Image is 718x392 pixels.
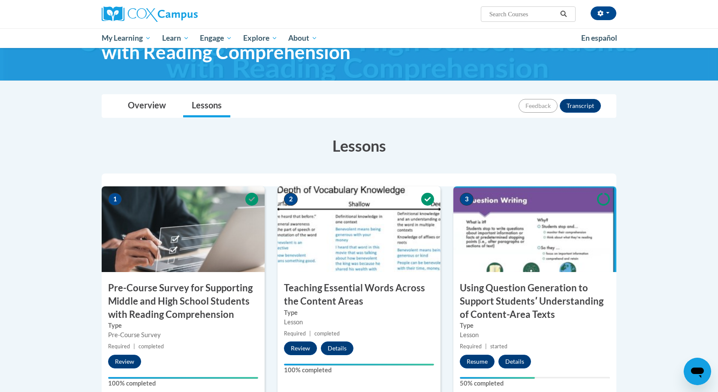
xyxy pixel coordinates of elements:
[460,343,482,350] span: Required
[243,33,278,43] span: Explore
[557,9,570,19] button: Search
[133,343,135,350] span: |
[591,6,616,20] button: Account Settings
[102,6,198,22] img: Cox Campus
[284,308,434,317] label: Type
[139,343,164,350] span: completed
[684,358,711,385] iframe: Button to launch messaging window
[460,330,610,340] div: Lesson
[89,28,629,48] div: Main menu
[102,186,265,272] img: Course Image
[108,379,258,388] label: 100% completed
[576,29,623,47] a: En español
[288,33,317,43] span: About
[460,355,495,368] button: Resume
[460,321,610,330] label: Type
[283,28,323,48] a: About
[460,193,474,206] span: 3
[96,28,157,48] a: My Learning
[284,365,434,375] label: 100% completed
[102,33,151,43] span: My Learning
[108,321,258,330] label: Type
[102,281,265,321] h3: Pre-Course Survey for Supporting Middle and High School Students with Reading Comprehension
[119,95,175,117] a: Overview
[460,379,610,388] label: 50% completed
[498,355,531,368] button: Details
[460,377,535,379] div: Your progress
[453,281,616,321] h3: Using Question Generation to Support Studentsʹ Understanding of Content-Area Texts
[284,317,434,327] div: Lesson
[519,99,558,113] button: Feedback
[200,33,232,43] span: Engage
[102,6,265,22] a: Cox Campus
[278,281,440,308] h3: Teaching Essential Words Across the Content Areas
[321,341,353,355] button: Details
[183,95,230,117] a: Lessons
[284,330,306,337] span: Required
[162,33,189,43] span: Learn
[108,330,258,340] div: Pre-Course Survey
[108,343,130,350] span: Required
[314,330,340,337] span: completed
[108,377,258,379] div: Your progress
[157,28,195,48] a: Learn
[108,355,141,368] button: Review
[278,186,440,272] img: Course Image
[309,330,311,337] span: |
[560,99,601,113] button: Transcript
[581,33,617,42] span: En español
[489,9,557,19] input: Search Courses
[485,343,487,350] span: |
[194,28,238,48] a: Engage
[284,364,434,365] div: Your progress
[108,193,122,206] span: 1
[284,193,298,206] span: 2
[490,343,507,350] span: started
[453,186,616,272] img: Course Image
[102,135,616,156] h3: Lessons
[238,28,283,48] a: Explore
[284,341,317,355] button: Review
